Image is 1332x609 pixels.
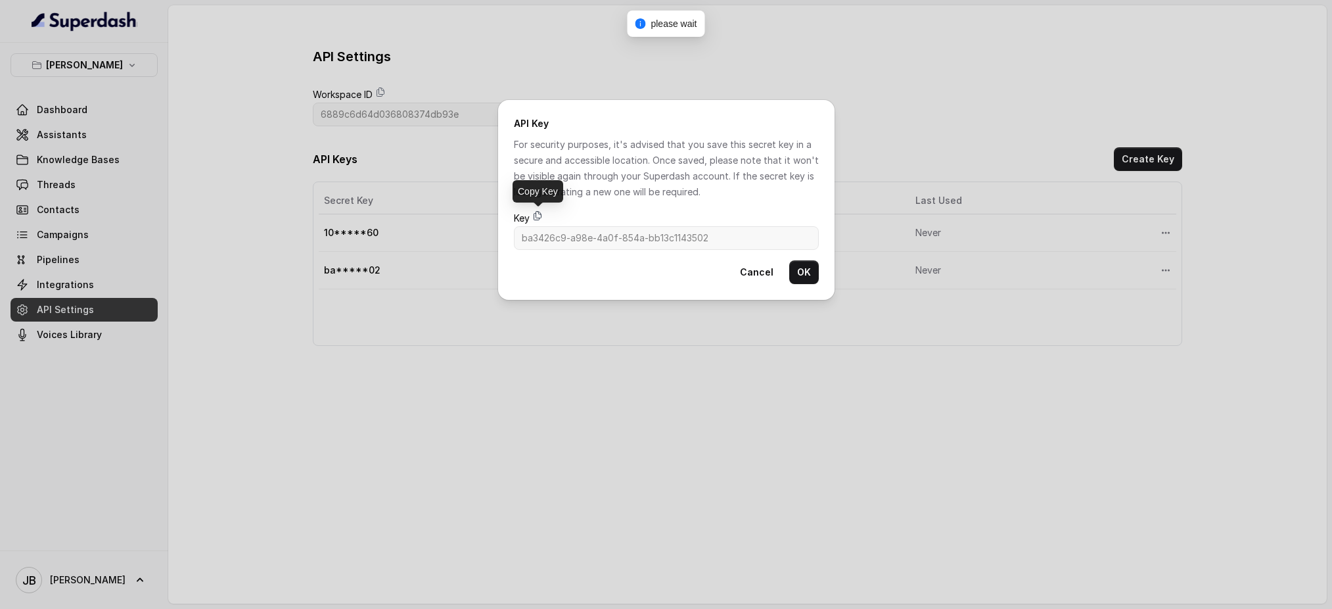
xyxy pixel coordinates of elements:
span: please wait [651,18,697,29]
p: For security purposes, it's advised that you save this secret key in a secure and accessible loca... [514,137,819,200]
span: info-circle [635,18,645,29]
h2: API Key [514,116,819,132]
button: OK [789,260,819,284]
div: Copy Key [513,180,563,203]
label: Key [514,210,530,226]
button: Cancel [732,260,781,284]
